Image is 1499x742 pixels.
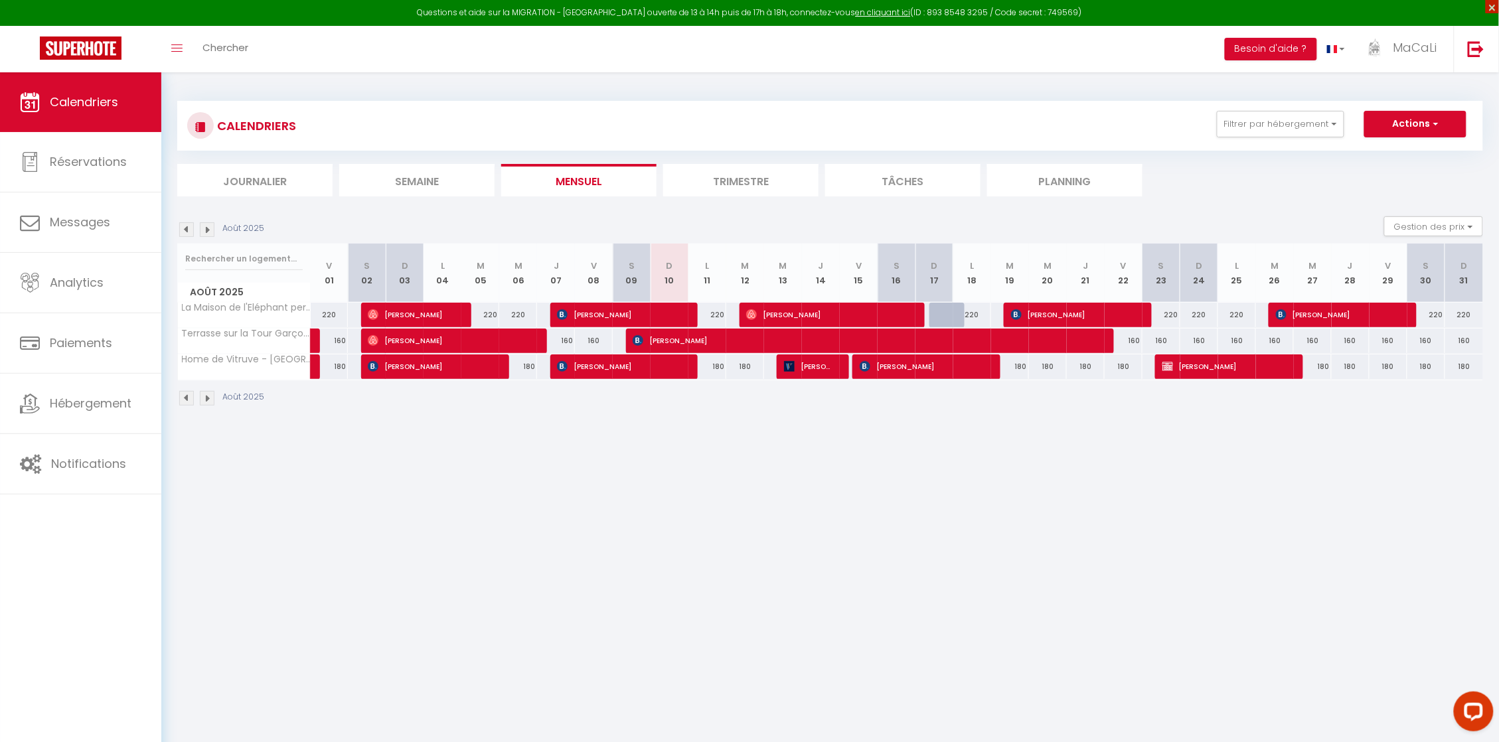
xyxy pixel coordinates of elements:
li: Tâches [825,164,981,196]
th: 30 [1407,244,1445,303]
div: 160 [1407,329,1445,353]
a: en cliquant ici [856,7,911,18]
abbr: M [1271,260,1279,272]
img: ... [1365,38,1385,58]
abbr: S [1423,260,1429,272]
span: [PERSON_NAME] [860,354,986,379]
div: 180 [726,354,764,379]
span: Terrasse sur la Tour Garçonnet - [GEOGRAPHIC_DATA] [180,329,313,338]
span: Home de Vitruve - [GEOGRAPHIC_DATA] [180,354,313,364]
a: ... MaCaLi [1355,26,1454,72]
abbr: J [554,260,559,272]
div: 160 [1143,329,1180,353]
th: 19 [991,244,1029,303]
span: Calendriers [50,94,118,110]
abbr: V [1385,260,1391,272]
abbr: V [856,260,862,272]
button: Gestion des prix [1384,216,1483,236]
li: Semaine [339,164,495,196]
img: Super Booking [40,37,121,60]
div: 220 [1180,303,1218,327]
abbr: M [1044,260,1052,272]
div: 220 [1445,303,1483,327]
th: 22 [1105,244,1143,303]
th: 18 [953,244,991,303]
div: 160 [311,329,349,353]
abbr: L [970,260,974,272]
div: 220 [461,303,499,327]
span: [PERSON_NAME] [368,328,532,353]
div: 160 [1332,329,1370,353]
div: 220 [499,303,537,327]
span: [PERSON_NAME] [1162,354,1289,379]
div: 180 [1067,354,1105,379]
abbr: D [931,260,937,272]
div: 180 [1294,354,1332,379]
span: [PERSON_NAME] [784,354,834,379]
th: 10 [651,244,688,303]
div: 160 [1445,329,1483,353]
abbr: V [1121,260,1127,272]
abbr: J [1348,260,1353,272]
span: [PERSON_NAME] [633,328,1099,353]
span: [PERSON_NAME] [557,302,683,327]
span: MaCaLi [1393,39,1437,56]
span: Août 2025 [178,283,310,302]
div: 160 [1256,329,1294,353]
li: Planning [987,164,1143,196]
th: 28 [1332,244,1370,303]
div: 220 [311,303,349,327]
abbr: M [477,260,485,272]
th: 05 [461,244,499,303]
abbr: S [1158,260,1164,272]
abbr: S [894,260,900,272]
th: 15 [840,244,878,303]
abbr: M [742,260,749,272]
div: 180 [1105,354,1143,379]
button: Filtrer par hébergement [1217,111,1344,137]
abbr: J [819,260,824,272]
div: 180 [311,354,349,379]
abbr: D [1461,260,1468,272]
abbr: L [441,260,445,272]
li: Trimestre [663,164,819,196]
th: 06 [499,244,537,303]
div: 180 [1332,354,1370,379]
abbr: S [629,260,635,272]
abbr: J [1083,260,1088,272]
abbr: L [706,260,710,272]
span: [PERSON_NAME] [368,354,494,379]
button: Actions [1364,111,1466,137]
th: 01 [311,244,349,303]
span: [PERSON_NAME] [368,302,456,327]
abbr: M [1308,260,1316,272]
div: 160 [575,329,613,353]
div: 180 [1445,354,1483,379]
h3: CALENDRIERS [214,111,296,141]
abbr: L [1235,260,1239,272]
abbr: M [514,260,522,272]
abbr: D [402,260,408,272]
span: Messages [50,214,110,230]
div: 180 [1029,354,1067,379]
img: logout [1468,40,1484,57]
th: 04 [424,244,461,303]
th: 13 [764,244,802,303]
p: Août 2025 [222,222,264,235]
abbr: M [779,260,787,272]
span: La Maison de l'Eléphant perché - Vue sur la Loire [180,303,313,313]
th: 29 [1370,244,1407,303]
th: 11 [688,244,726,303]
th: 09 [613,244,651,303]
li: Mensuel [501,164,657,196]
th: 17 [915,244,953,303]
th: 26 [1256,244,1294,303]
div: 180 [1407,354,1445,379]
div: 180 [688,354,726,379]
span: Analytics [50,274,104,291]
div: 180 [1370,354,1407,379]
li: Journalier [177,164,333,196]
div: 220 [688,303,726,327]
div: 160 [1370,329,1407,353]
